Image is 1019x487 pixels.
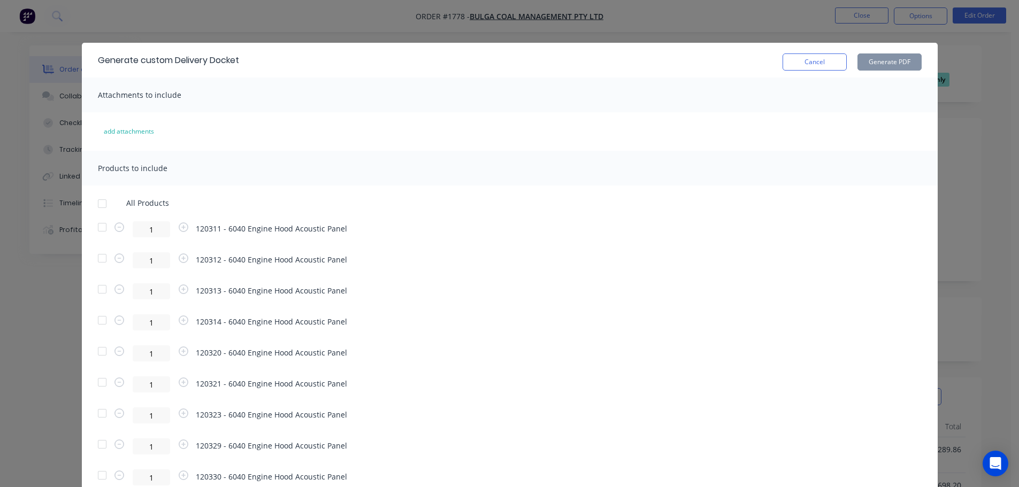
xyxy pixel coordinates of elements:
span: 120311 - 6040 Engine Hood Acoustic Panel [196,223,347,234]
div: Open Intercom Messenger [983,451,1008,476]
span: Attachments to include [98,90,181,100]
span: 120330 - 6040 Engine Hood Acoustic Panel [196,471,347,482]
span: 120320 - 6040 Engine Hood Acoustic Panel [196,347,347,358]
span: 120314 - 6040 Engine Hood Acoustic Panel [196,316,347,327]
span: 120313 - 6040 Engine Hood Acoustic Panel [196,285,347,296]
button: Generate PDF [857,53,922,71]
span: 120323 - 6040 Engine Hood Acoustic Panel [196,409,347,420]
span: 120321 - 6040 Engine Hood Acoustic Panel [196,378,347,389]
span: All Products [126,197,176,208]
span: 120312 - 6040 Engine Hood Acoustic Panel [196,254,347,265]
button: add attachments [93,123,165,140]
span: Products to include [98,163,167,173]
span: 120329 - 6040 Engine Hood Acoustic Panel [196,440,347,451]
button: Cancel [783,53,847,71]
div: Generate custom Delivery Docket [98,54,239,67]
